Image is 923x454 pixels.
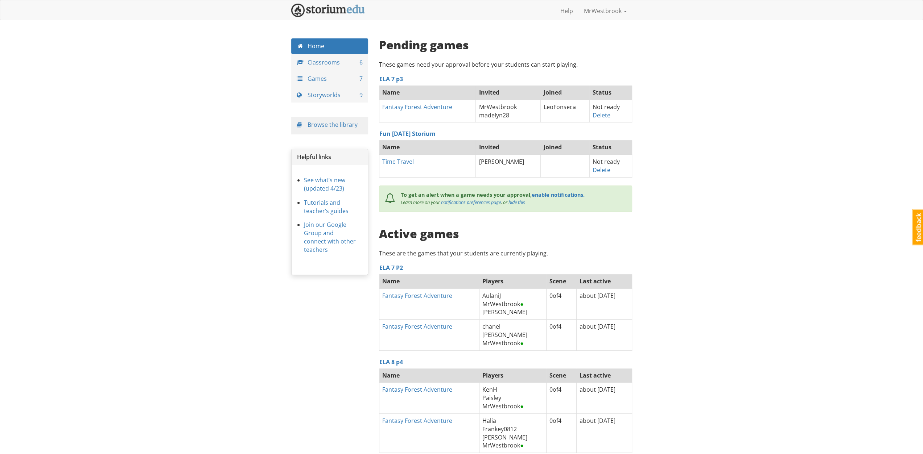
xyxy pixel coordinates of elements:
th: Name [379,85,476,100]
td: about [DATE] [577,288,632,320]
td: 0 of 4 [547,320,577,351]
em: Learn more on your , or [401,199,525,205]
div: Helpful links [292,149,368,165]
span: [PERSON_NAME] [482,308,527,316]
th: Name [379,368,479,383]
span: [PERSON_NAME] [479,158,524,166]
a: Fantasy Forest Adventure [382,103,452,111]
a: Games 7 [291,71,368,87]
span: AulaniJ [482,292,501,300]
span: [PERSON_NAME] [482,331,527,339]
a: See what’s new (updated 4/23) [304,176,345,192]
a: ELA 7 p3 [379,75,403,83]
td: 0 of 4 [547,288,577,320]
a: ELA 8 p4 [379,358,403,366]
th: Last active [577,368,632,383]
a: Fantasy Forest Adventure [382,417,452,425]
span: ● [520,339,524,347]
th: Status [589,85,632,100]
span: ● [520,441,524,449]
span: Not ready [593,103,620,111]
a: Fun [DATE] Storium [379,130,436,138]
a: Storyworlds 9 [291,87,368,103]
a: MrWestbrook [578,2,632,20]
a: Browse the library [308,121,358,129]
th: Name [379,274,479,288]
th: Players [479,274,546,288]
span: madelyn28 [479,111,509,119]
th: Joined [541,85,589,100]
a: Time Travel [382,158,414,166]
h2: Pending games [379,38,469,51]
th: Name [379,140,476,155]
span: LeoFonseca [544,103,576,111]
span: MrWestbrook [482,339,524,347]
span: 9 [359,91,363,99]
td: 0 of 4 [547,413,577,453]
th: Players [479,368,546,383]
th: Scene [547,274,577,288]
a: Fantasy Forest Adventure [382,386,452,393]
a: Help [555,2,578,20]
span: Paisley [482,394,501,402]
a: enable notifications. [532,191,585,198]
span: chanel [482,322,500,330]
td: 0 of 4 [547,383,577,414]
th: Joined [541,140,589,155]
p: These games need your approval before your students can start playing. [379,61,632,69]
span: Halia [482,417,496,425]
span: MrWestbrook [482,402,524,410]
a: Classrooms 6 [291,55,368,70]
a: Delete [593,166,610,174]
span: MrWestbrook [482,300,524,308]
span: MrWestbrook [482,441,524,449]
a: Tutorials and teacher’s guides [304,199,349,215]
span: To get an alert when a game needs your approval, [401,191,532,198]
span: 6 [359,58,363,67]
a: Join our Google Group and connect with other teachers [304,221,356,254]
a: notifications preferences page [441,199,501,205]
span: 7 [359,75,363,83]
th: Status [589,140,632,155]
a: ELA 7 P2 [379,264,403,272]
span: ● [520,402,524,410]
a: hide this [508,199,525,205]
th: Invited [476,85,541,100]
span: Not ready [593,158,620,166]
th: Invited [476,140,541,155]
span: MrWestbrook [479,103,516,111]
span: [PERSON_NAME] [482,433,527,441]
th: Scene [547,368,577,383]
a: Home [291,38,368,54]
span: ● [520,300,524,308]
a: Fantasy Forest Adventure [382,322,452,330]
td: about [DATE] [577,320,632,351]
span: Frankey0812 [482,425,517,433]
p: These are the games that your students are currently playing. [379,249,632,258]
td: about [DATE] [577,383,632,414]
h2: Active games [379,227,459,240]
a: Delete [593,111,610,119]
th: Last active [577,274,632,288]
img: StoriumEDU [291,4,365,17]
span: KenH [482,386,497,393]
td: about [DATE] [577,413,632,453]
a: Fantasy Forest Adventure [382,292,452,300]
